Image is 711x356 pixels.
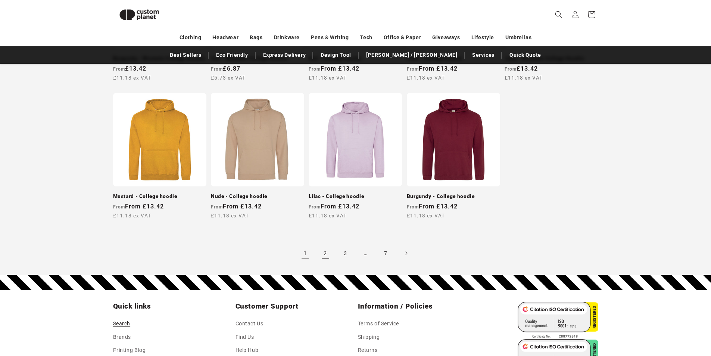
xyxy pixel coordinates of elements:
img: Custom Planet [113,3,165,27]
a: Services [468,49,498,62]
a: [PERSON_NAME] / [PERSON_NAME] [362,49,461,62]
a: Contact Us [236,319,263,330]
h2: Customer Support [236,302,353,311]
a: Page 2 [317,245,334,261]
a: Burgundy - College hoodie [407,193,500,200]
iframe: Chat Widget [586,275,711,356]
a: Giveaways [432,31,460,44]
h2: Information / Policies [358,302,476,311]
a: Pens & Writing [311,31,349,44]
a: Umbrellas [505,31,531,44]
a: Find Us [236,331,254,344]
a: Terms of Service [358,319,399,330]
img: ISO 9001 Certified [518,302,598,339]
a: Drinkware [274,31,300,44]
a: Design Tool [317,49,355,62]
a: Brands [113,331,131,344]
a: Lilac - College hoodie [309,193,402,200]
a: Mustard - College hoodie [113,193,206,200]
a: Page 7 [378,245,394,261]
a: Bags [250,31,262,44]
a: Search [113,319,131,330]
a: Page 3 [337,245,354,261]
a: Next page [398,245,414,261]
a: Best Sellers [166,49,205,62]
a: Page 1 [297,245,314,261]
a: Quick Quote [506,49,545,62]
a: Clothing [180,31,202,44]
a: Express Delivery [259,49,310,62]
h2: Quick links [113,302,231,311]
a: Tech [360,31,372,44]
a: Headwear [212,31,238,44]
nav: Pagination [113,245,598,261]
a: Lifestyle [471,31,494,44]
a: Office & Paper [384,31,421,44]
summary: Search [551,6,567,23]
a: Nude - College hoodie [211,193,304,200]
span: … [358,245,374,261]
a: Shipping [358,331,380,344]
a: Eco Friendly [212,49,252,62]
